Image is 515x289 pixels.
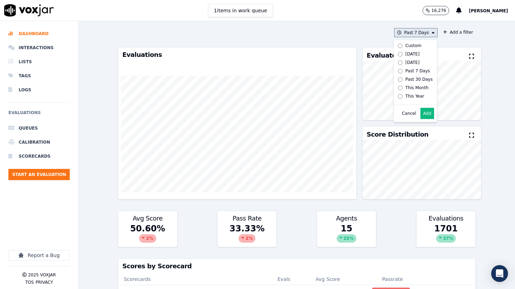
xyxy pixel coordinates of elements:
h3: Scores by Scorecard [122,263,471,269]
h3: Evaluations [122,52,352,58]
h3: Evaluations [421,215,471,222]
div: 25 % [337,234,357,243]
span: [PERSON_NAME] [469,8,508,13]
h3: Pass Rate [222,215,272,222]
a: Dashboard [8,27,70,41]
button: Start an Evaluation [8,169,70,180]
th: Avg Score [310,274,366,285]
h3: Score Distribution [367,131,428,138]
input: This Month [398,86,403,90]
div: This Year [405,93,424,99]
th: Scorecards [118,274,272,285]
div: Past 7 Days [405,68,430,74]
input: [DATE] [398,52,403,57]
button: Past 7 Days Custom [DATE] [DATE] Past 7 Days Past 30 Days This Month This Year Cancel Add [394,28,438,37]
div: Custom [405,43,421,48]
a: Lists [8,55,70,69]
div: 37 % [436,234,456,243]
div: 50.60 % [118,223,177,247]
th: Passrate [366,274,418,285]
button: Report a Bug [8,250,70,261]
button: Cancel [402,111,416,116]
h3: Agents [321,215,372,222]
button: TOS [25,280,34,285]
button: 16,276 [423,6,449,15]
button: 1items in work queue [208,4,273,17]
a: Logs [8,83,70,97]
div: [DATE] [405,51,420,57]
img: voxjar logo [4,4,54,17]
button: Add a filter [440,28,476,37]
button: Add [420,108,434,119]
div: 15 [317,223,376,247]
input: [DATE] [398,60,403,65]
input: Past 30 Days [398,77,403,82]
div: Past 30 Days [405,77,433,82]
input: Past 7 Days [398,69,403,73]
div: This Month [405,85,428,91]
a: Calibration [8,135,70,149]
p: 2025 Voxjar [28,272,56,278]
div: 1701 [417,223,475,247]
a: Scorecards [8,149,70,163]
th: Evals [272,274,310,285]
a: Tags [8,69,70,83]
button: 16,276 [423,6,456,15]
div: Open Intercom Messenger [491,265,508,282]
input: This Year [398,94,403,99]
input: Custom [398,44,403,48]
button: Privacy [35,280,53,285]
div: [DATE] [405,60,420,65]
h6: Evaluations [8,109,70,121]
div: 2 % [139,234,156,243]
h3: Evaluators [367,52,403,59]
h3: Avg Score [122,215,173,222]
p: 16,276 [431,8,446,13]
a: Interactions [8,41,70,55]
a: Queues [8,121,70,135]
div: 33.33 % [218,223,276,247]
button: [PERSON_NAME] [469,6,515,15]
div: 2 % [239,234,255,243]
